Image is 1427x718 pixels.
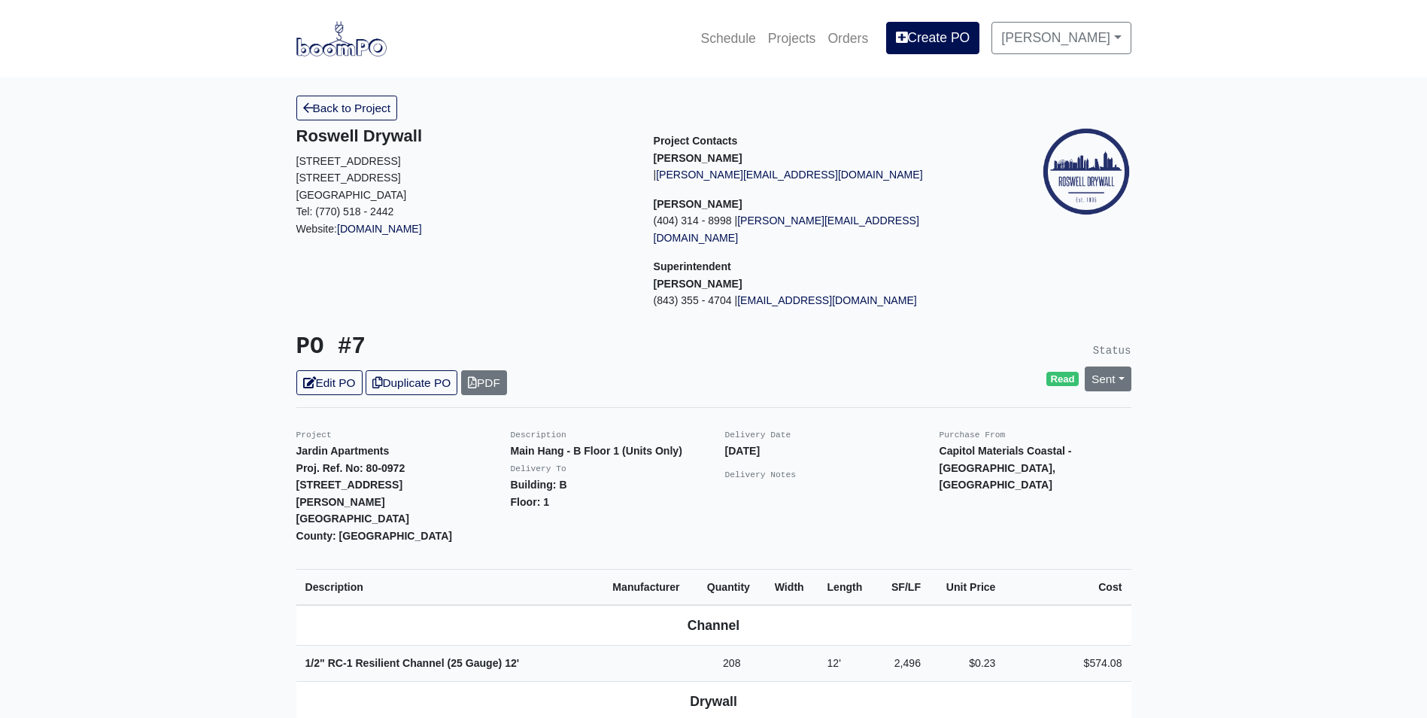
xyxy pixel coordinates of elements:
a: Projects [762,22,822,55]
a: PDF [461,370,507,395]
strong: [PERSON_NAME] [654,278,742,290]
strong: 1/2" RC-1 Resilient Channel (25 Gauge) [305,657,520,669]
b: Drywall [690,694,737,709]
a: Sent [1085,367,1131,391]
h3: PO #7 [296,333,703,361]
p: [STREET_ADDRESS] [296,169,631,187]
a: Orders [821,22,874,55]
span: 12' [505,657,519,669]
th: Description [296,569,604,605]
td: 2,496 [877,646,930,682]
small: Purchase From [940,430,1006,440]
th: Width [766,569,818,605]
p: Tel: (770) 518 - 2442 [296,203,631,221]
span: 12' [827,657,840,669]
span: Superintendent [654,260,731,272]
th: Manufacturer [603,569,697,605]
strong: [STREET_ADDRESS][PERSON_NAME] [296,479,403,508]
a: Edit PO [296,370,363,395]
strong: Proj. Ref. No: 80-0972 [296,462,405,474]
strong: [GEOGRAPHIC_DATA] [296,513,409,525]
small: Project [296,430,332,440]
strong: Jardin Apartments [296,445,390,457]
th: SF/LF [877,569,930,605]
div: Website: [296,126,631,237]
p: [STREET_ADDRESS] [296,153,631,170]
strong: County: [GEOGRAPHIC_DATA] [296,530,453,542]
a: [EMAIL_ADDRESS][DOMAIN_NAME] [737,294,917,306]
img: boomPO [296,21,387,56]
a: [DOMAIN_NAME] [337,223,422,235]
a: Duplicate PO [366,370,457,395]
small: Status [1093,345,1131,357]
th: Quantity [698,569,766,605]
a: [PERSON_NAME] [991,22,1131,53]
td: $574.08 [1004,646,1131,682]
p: (843) 355 - 4704 | [654,292,988,309]
strong: [PERSON_NAME] [654,198,742,210]
small: Delivery Date [725,430,791,440]
td: $0.23 [930,646,1004,682]
p: Capitol Materials Coastal - [GEOGRAPHIC_DATA], [GEOGRAPHIC_DATA] [940,443,1131,494]
p: | [654,166,988,184]
a: Schedule [694,22,761,55]
strong: [PERSON_NAME] [654,152,742,164]
a: [PERSON_NAME][EMAIL_ADDRESS][DOMAIN_NAME] [654,214,919,244]
td: 208 [698,646,766,682]
small: Delivery To [511,464,566,473]
strong: Floor: 1 [511,496,550,508]
strong: [DATE] [725,445,761,457]
strong: Main Hang - B Floor 1 (Units Only) [511,445,682,457]
a: Back to Project [296,96,398,120]
b: Channel [688,618,739,633]
span: Project Contacts [654,135,738,147]
span: Read [1046,372,1079,387]
p: (404) 314 - 8998 | [654,212,988,246]
a: Create PO [886,22,979,53]
p: [GEOGRAPHIC_DATA] [296,187,631,204]
small: Description [511,430,566,440]
th: Length [818,569,877,605]
th: Cost [1004,569,1131,605]
strong: Building: B [511,479,567,491]
th: Unit Price [930,569,1004,605]
h5: Roswell Drywall [296,126,631,146]
small: Delivery Notes [725,470,797,479]
a: [PERSON_NAME][EMAIL_ADDRESS][DOMAIN_NAME] [656,169,922,181]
